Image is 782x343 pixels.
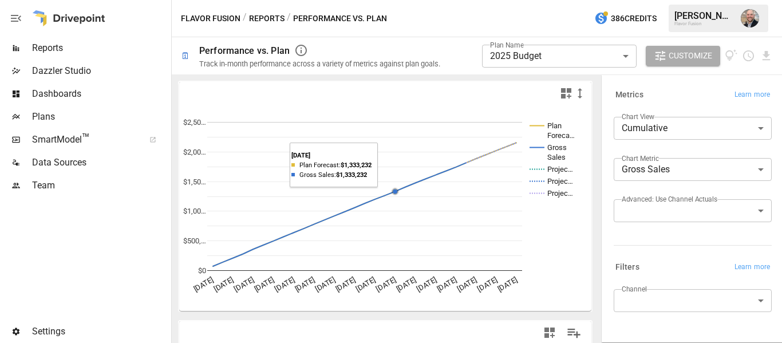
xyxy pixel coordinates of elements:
text: Projec… [547,189,573,198]
div: Flavor Fusion [674,21,734,26]
span: 386 Credits [611,11,657,26]
text: $2,00… [183,148,206,156]
span: Reports [32,41,169,55]
text: Projec… [547,177,573,186]
div: [PERSON_NAME] [674,10,734,21]
button: Download report [760,49,773,62]
h6: Filters [615,261,639,274]
span: ™ [82,131,90,145]
text: [DATE] [294,275,317,293]
span: Customize [669,49,712,63]
div: 🗓 [181,50,190,61]
span: Learn more [734,89,770,101]
text: Plan [547,121,562,130]
div: / [243,11,247,26]
text: $1,00… [183,207,206,215]
button: 386Credits [590,8,661,29]
button: Reports [249,11,285,26]
button: Dustin Jacobson [734,2,766,34]
text: Sales [547,153,566,161]
text: $0 [198,266,206,275]
div: 2025 Budget [482,45,637,68]
text: [DATE] [334,275,357,293]
text: [DATE] [496,275,519,293]
div: Performance vs. Plan [199,45,290,56]
span: Data Sources [32,156,169,169]
text: [DATE] [273,275,296,293]
label: Plan Name [490,40,524,50]
div: / [287,11,291,26]
text: [DATE] [314,275,337,293]
div: Gross Sales [614,158,772,181]
svg: A chart. [179,105,583,311]
span: SmartModel [32,133,137,147]
span: Plans [32,110,169,124]
text: [DATE] [232,275,255,293]
img: Dustin Jacobson [741,9,759,27]
div: Cumulative [614,117,772,140]
text: $1,50… [183,178,206,186]
span: Team [32,179,169,192]
text: Foreca… [547,131,575,140]
span: Settings [32,325,169,338]
button: View documentation [725,46,738,66]
button: Flavor Fusion [181,11,240,26]
text: $2,50… [183,118,206,127]
text: $500,… [183,236,206,245]
label: Chart View [622,112,654,121]
label: Channel [622,284,647,294]
text: [DATE] [253,275,276,293]
text: Projec… [547,165,573,174]
text: [DATE] [192,275,215,293]
label: Chart Metric [622,153,659,163]
text: [DATE] [374,275,397,293]
text: [DATE] [476,275,499,293]
text: Gross [547,143,567,152]
span: Learn more [734,262,770,273]
h6: Metrics [615,89,643,101]
text: [DATE] [212,275,235,293]
span: Dazzler Studio [32,64,169,78]
span: Dashboards [32,87,169,101]
button: Customize [646,46,720,66]
text: [DATE] [456,275,479,293]
text: [DATE] [436,275,459,293]
button: Schedule report [742,49,755,62]
text: [DATE] [395,275,418,293]
div: Track in-month performance across a variety of metrics against plan goals. [199,60,440,68]
text: [DATE] [415,275,438,293]
text: [DATE] [354,275,377,293]
label: Advanced: Use Channel Actuals [622,194,717,204]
